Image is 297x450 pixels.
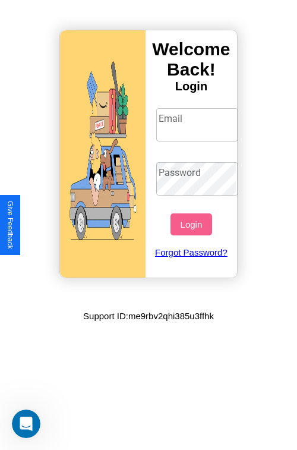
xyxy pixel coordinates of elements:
[146,80,237,93] h4: Login
[170,213,211,235] button: Login
[12,410,40,438] iframe: Intercom live chat
[146,39,237,80] h3: Welcome Back!
[150,235,233,269] a: Forgot Password?
[6,201,14,249] div: Give Feedback
[83,308,214,324] p: Support ID: me9rbv2qhi385u3ffhk
[60,30,146,278] img: gif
